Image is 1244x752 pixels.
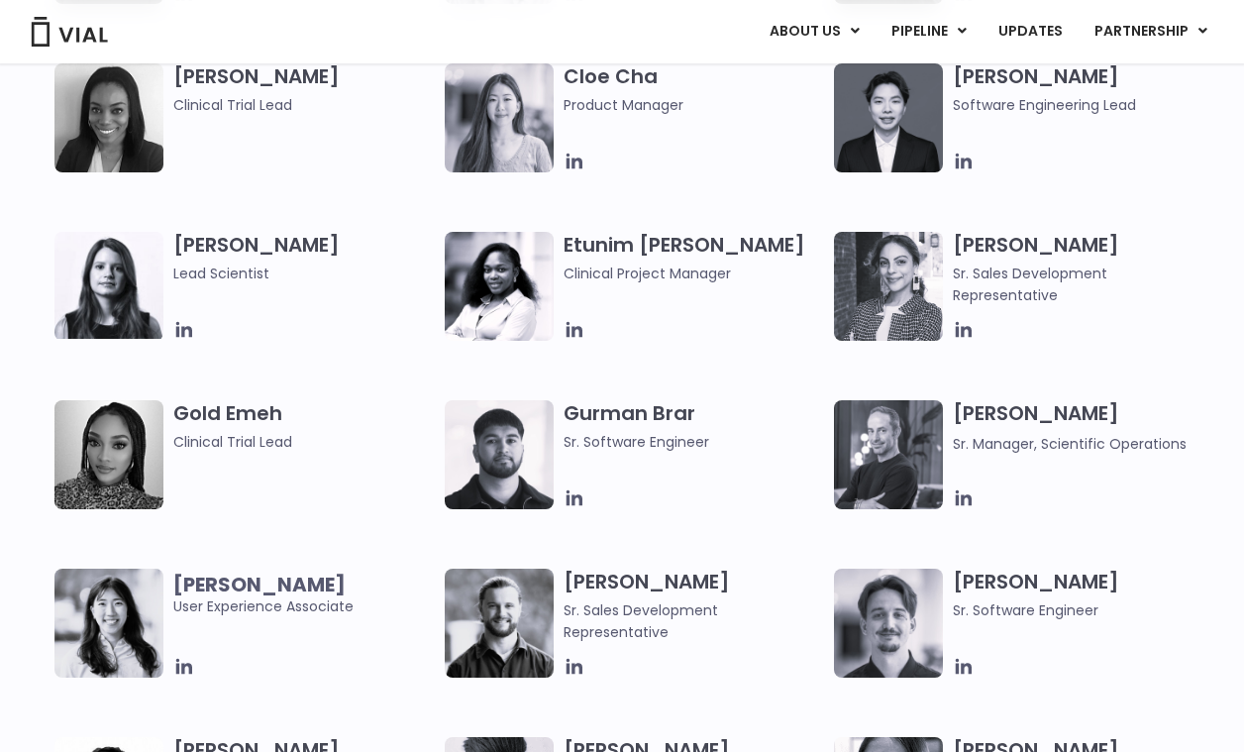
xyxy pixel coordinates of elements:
img: A black and white photo of a woman smiling. [54,63,163,172]
span: Clinical Trial Lead [173,94,435,116]
span: Sr. Software Engineer [953,599,1214,621]
h3: [PERSON_NAME] [953,232,1214,306]
h3: Gurman Brar [564,400,825,453]
h3: [PERSON_NAME] [953,400,1214,455]
h3: [PERSON_NAME] [953,63,1214,116]
span: Sr. Manager, Scientific Operations [953,434,1187,454]
img: Image of smiling man named Hugo [445,569,554,678]
img: A woman wearing a leopard print shirt in a black and white photo. [54,400,163,509]
h3: [PERSON_NAME] [953,569,1214,621]
img: Vial Logo [30,17,109,47]
h3: [PERSON_NAME] [173,232,435,284]
h3: Gold Emeh [173,400,435,453]
span: Sr. Sales Development Representative [564,599,825,643]
span: Sr. Software Engineer [564,431,825,453]
a: PIPELINEMenu Toggle [876,15,982,49]
h3: [PERSON_NAME] [173,63,435,116]
span: Sr. Sales Development Representative [953,263,1214,306]
span: Clinical Trial Lead [173,431,435,453]
span: User Experience Associate [173,574,435,617]
img: Smiling woman named Gabriella [834,232,943,341]
a: ABOUT USMenu Toggle [754,15,875,49]
span: Clinical Project Manager [564,263,825,284]
img: Headshot of smiling man named Jared [834,400,943,509]
span: Software Engineering Lead [953,94,1214,116]
img: Cloe [445,63,554,172]
h3: [PERSON_NAME] [564,569,825,643]
img: Headshot of smiling of man named Gurman [445,400,554,509]
b: [PERSON_NAME] [173,571,346,598]
img: Headshot of smiling woman named Elia [54,232,163,339]
span: Product Manager [564,94,825,116]
span: Lead Scientist [173,263,435,284]
img: Fran [834,569,943,678]
a: PARTNERSHIPMenu Toggle [1079,15,1223,49]
h3: Cloe Cha [564,63,825,116]
a: UPDATES [983,15,1078,49]
h3: Etunim [PERSON_NAME] [564,232,825,284]
img: Image of smiling woman named Etunim [445,232,554,341]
